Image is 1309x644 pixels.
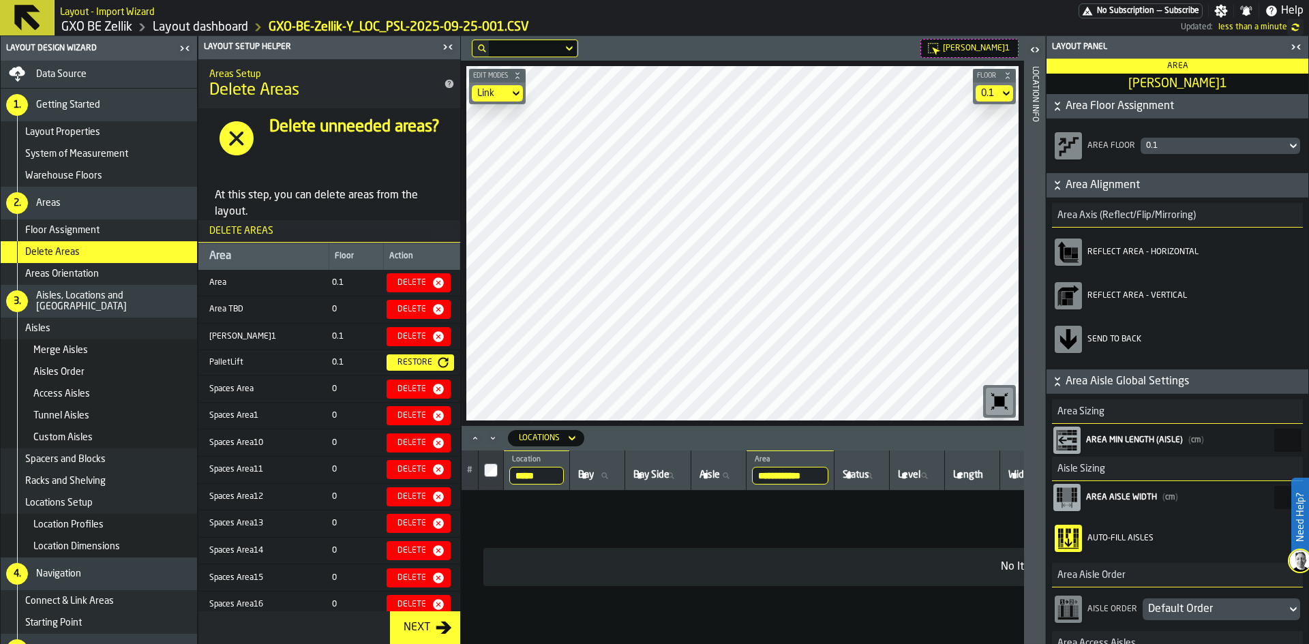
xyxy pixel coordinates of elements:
span: Location Profiles [33,519,104,530]
div: Spaces Area15 [209,573,318,583]
header: Layout Setup Helper [198,36,460,59]
span: Delete Areas [25,247,80,258]
div: Location Info [1030,63,1040,641]
li: menu Aisles [1,318,197,339]
header: Layout panel [1047,36,1308,59]
h3: title-section-Delete Areas [198,220,460,243]
h3: title-section-Area Axis (Reflect/Flip/Mirroring) [1052,203,1303,228]
span: # [467,465,472,475]
button: button-Delete [387,327,451,346]
span: [PERSON_NAME]1 [943,44,1010,53]
span: System of Measurement [25,149,128,159]
li: menu Locations Setup [1,492,197,514]
button: button-Delete [387,487,451,506]
div: 4. [6,563,28,585]
span: Getting Started [36,99,100,110]
span: label [843,470,869,480]
span: Access Aisles [33,388,90,399]
div: Auto-fill Aisles [1087,534,1300,543]
div: Reflect Area - Vertical [1087,291,1300,301]
div: DropdownMenuValue-floor-caa8e4e621 [981,88,994,99]
label: button-toggle-undefined [1287,19,1304,35]
span: label [633,470,669,480]
span: Locations Setup [25,497,93,508]
span: Area Axis (Reflect/Flip/Mirroring) [1052,210,1196,221]
div: 0 [332,573,381,583]
label: button-toggle-Close me [438,39,457,55]
div: 0.1 [332,332,381,341]
span: cm [1188,436,1204,444]
span: Subscribe [1164,6,1199,16]
div: Spaces Area10 [209,438,318,448]
div: Spaces Area [209,384,318,394]
div: Area FloorDropdownMenuValue-floor-caa8e4e621 [1055,129,1300,162]
input: label [895,467,939,485]
button: button- [973,69,1016,82]
div: 0 [332,600,381,609]
span: Aisles Order [33,367,85,378]
div: 0 [332,305,381,314]
div: Delete [392,492,432,502]
li: menu Layout Properties [1,121,197,143]
h2: Sub Title [60,4,155,18]
input: label [840,467,884,485]
li: menu Tunnel Aisles [1,405,197,427]
div: 0.1 [332,358,381,367]
header: Location Info [1024,36,1045,644]
span: label [512,455,541,464]
span: Data Source [36,69,87,80]
button: button- [469,69,526,82]
div: 3. [6,290,28,312]
li: menu Connect & Link Areas [1,590,197,612]
span: label [898,470,920,480]
button: button-Delete [387,380,451,399]
div: DropdownMenuValue-floor-caa8e4e621 [1146,141,1281,151]
svg: Reset zoom and position [989,390,1010,412]
li: menu Starting Point [1,612,197,634]
input: label [575,467,619,485]
span: Area Floor Assignment [1066,98,1306,114]
div: Delete [392,546,432,555]
div: DropdownMenuValue-locations [519,433,560,443]
label: button-toggle-Notifications [1234,4,1259,18]
span: ) [1175,493,1178,502]
span: Floor [974,72,1001,80]
div: 0 [332,492,381,502]
input: label [1006,467,1049,485]
li: menu System of Measurement [1,143,197,165]
div: Layout Design Wizard [3,44,175,53]
span: 03/10/2025, 13:04:30 [1218,22,1287,32]
li: menu Aisles Order [1,361,197,383]
div: button-toolbar-Auto-fill Aisles [1055,519,1300,557]
span: cm [1162,493,1178,502]
span: Area Aisle Order [1052,570,1126,581]
a: link-to-/wh/i/5fa160b1-7992-442a-9057-4226e3d2ae6d/import/layout/c2289acf-db0f-40b7-8b31-d8edf789... [269,20,529,35]
li: menu Access Aisles [1,383,197,405]
span: — [1157,6,1162,16]
span: ( [1162,493,1165,502]
span: Area Min Length (Aisle) [1086,436,1183,444]
div: DropdownMenuValue-links [472,85,523,102]
span: Area Alignment [1066,177,1306,194]
button: button-Next [390,611,460,644]
span: Areas [36,198,61,209]
button: button-Delete [387,460,451,479]
div: button-toolbar-Reflect Area - Vertical [1055,277,1300,315]
span: Aisle Sizing [1052,463,1105,474]
div: 0 [332,465,381,474]
input: InputCheckbox-label-react-aria6826040803-:rc4c: [484,463,498,477]
button: button-Delete [387,595,451,614]
div: Area [209,278,318,288]
li: menu Racks and Shelving [1,470,197,492]
span: Area [1167,62,1188,70]
span: No Subscription [1097,6,1154,16]
li: menu Data Source [1,61,197,89]
li: menu Warehouse Floors [1,165,197,187]
a: link-to-/wh/i/5fa160b1-7992-442a-9057-4226e3d2ae6d/pricing/ [1079,3,1203,18]
span: Connect & Link Areas [25,596,114,607]
div: Floor [335,251,354,261]
div: [PERSON_NAME]1 [209,332,318,341]
div: Delete [392,573,432,583]
button: button- [1047,94,1308,119]
div: 0 [332,384,381,394]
